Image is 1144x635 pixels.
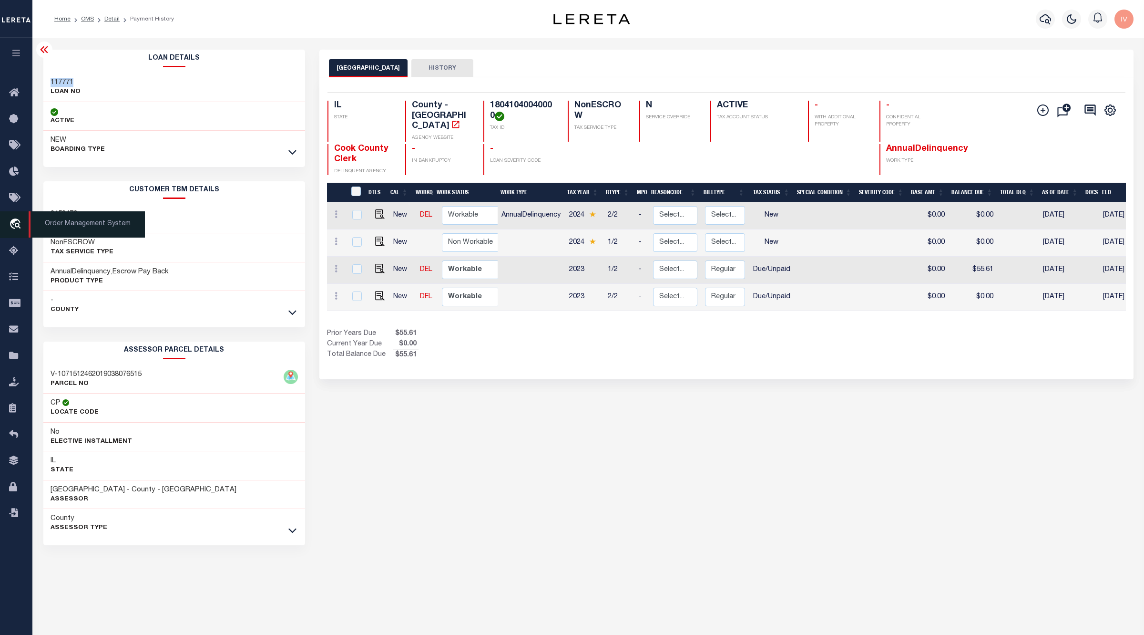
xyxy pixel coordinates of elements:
a: Detail [104,16,120,22]
th: DTLS [365,183,387,202]
td: AnnualDelinquency [498,202,565,229]
h4: NonESCROW [574,101,628,121]
td: New [389,229,416,257]
h3: 117771 [51,78,81,87]
button: HISTORY [411,59,473,77]
i: travel_explore [9,219,24,231]
th: Work Type [497,183,563,202]
li: Payment History [120,15,174,23]
a: Home [54,16,71,22]
h4: ACTIVE [717,101,797,111]
th: Work Status [433,183,498,202]
td: New [749,202,794,229]
td: - [635,202,649,229]
a: DEL [420,266,432,273]
th: RType: activate to sort column ascending [602,183,633,202]
th: Balance Due: activate to sort column ascending [948,183,996,202]
h3: 3452479 [51,209,77,219]
img: svg+xml;base64,PHN2ZyB4bWxucz0iaHR0cDovL3d3dy53My5vcmcvMjAwMC9zdmciIHBvaW50ZXItZXZlbnRzPSJub25lIi... [1114,10,1134,29]
td: [DATE] [1039,257,1083,284]
p: DELINQUENT AGENCY [334,168,394,175]
span: $0.00 [393,339,419,350]
span: - [815,101,818,110]
td: 1/2 [604,257,635,284]
td: 2023 [565,257,604,284]
h4: 18041040040000 [490,101,556,121]
td: $0.00 [908,202,949,229]
p: LOAN NO [51,87,81,97]
td: $0.00 [949,284,997,311]
th: Tax Status: activate to sort column ascending [748,183,793,202]
td: Current Year Due [327,339,393,350]
a: DEL [420,212,432,219]
td: [DATE] [1099,229,1142,257]
td: [DATE] [1099,202,1142,229]
span: Cook County Clerk [334,145,388,164]
p: Elective Installment [51,437,132,447]
th: Base Amt: activate to sort column ascending [907,183,948,202]
img: logo-dark.svg [553,14,630,24]
td: $0.00 [908,257,949,284]
td: 2/2 [604,202,635,229]
th: ReasonCode: activate to sort column ascending [647,183,700,202]
h2: ASSESSOR PARCEL DETAILS [43,342,305,359]
p: County [51,305,79,315]
td: 1/2 [604,229,635,257]
td: - [635,284,649,311]
span: AnnualDelinquency [886,145,968,153]
h4: N [646,101,699,111]
button: [GEOGRAPHIC_DATA] [329,59,408,77]
p: Tax Service Type [51,248,113,257]
span: Order Management System [29,211,145,238]
h3: NEW [51,135,105,145]
td: 2023 [565,284,604,311]
h3: NonESCROW [51,238,113,248]
td: [DATE] [1099,257,1142,284]
th: As of Date: activate to sort column ascending [1038,183,1082,202]
h2: CUSTOMER TBM DETAILS [43,181,305,199]
h3: AnnualDelinquency,Escrow Pay Back [51,267,169,277]
td: 2/2 [604,284,635,311]
p: Assessor [51,495,236,504]
p: TAX ID [490,125,556,132]
p: Assessor Type [51,523,107,533]
th: CAL: activate to sort column ascending [387,183,412,202]
th: Docs [1082,183,1098,202]
h2: Loan Details [43,50,305,67]
th: BillType: activate to sort column ascending [700,183,748,202]
td: 2024 [565,202,604,229]
p: TAX ACCOUNT STATUS [717,114,797,121]
th: Severity Code: activate to sort column ascending [855,183,907,202]
h3: - [51,296,79,305]
h3: IL [51,456,73,466]
p: WITH ADDITIONAL PROPERTY [815,114,868,128]
p: ACTIVE [51,116,74,126]
th: Special Condition: activate to sort column ascending [793,183,855,202]
p: WORK TYPE [886,157,946,165]
span: - [886,101,889,110]
td: [DATE] [1039,284,1083,311]
h4: County - [GEOGRAPHIC_DATA] [412,101,471,132]
p: Product Type [51,277,169,286]
p: State [51,466,73,475]
p: BOARDING TYPE [51,145,105,155]
td: - [635,257,649,284]
p: PARCEL NO [51,379,142,389]
td: $0.00 [949,229,997,257]
h3: V-1071512462019038076515 [51,370,142,379]
td: [DATE] [1099,284,1142,311]
td: $0.00 [908,229,949,257]
td: [DATE] [1039,202,1083,229]
span: $55.61 [393,350,419,361]
h3: [GEOGRAPHIC_DATA] - County - [GEOGRAPHIC_DATA] [51,485,236,495]
a: DEL [420,293,432,300]
th: ELD: activate to sort column ascending [1098,183,1141,202]
td: $0.00 [908,284,949,311]
td: 2024 [565,229,604,257]
th: &nbsp;&nbsp;&nbsp;&nbsp;&nbsp;&nbsp;&nbsp;&nbsp;&nbsp;&nbsp; [327,183,345,202]
p: SERVICE OVERRIDE [646,114,699,121]
td: Due/Unpaid [749,257,794,284]
p: IN BANKRUPTCY [412,157,471,165]
th: Tax Year: activate to sort column ascending [563,183,602,202]
p: STATE [334,114,394,121]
